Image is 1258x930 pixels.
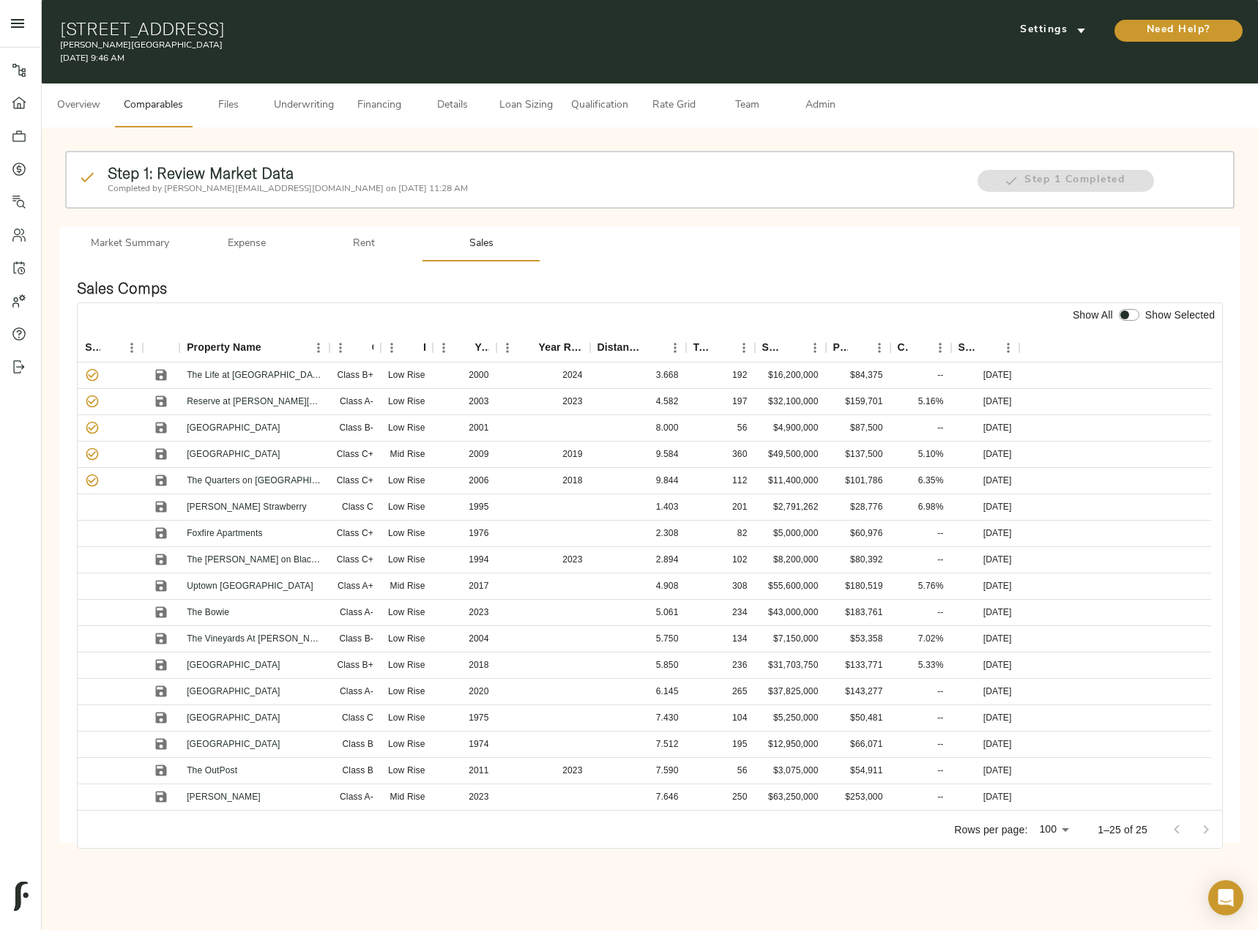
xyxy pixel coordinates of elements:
[518,338,539,358] button: Sort
[983,791,1012,803] div: 07/27/2023
[712,338,733,358] button: Sort
[433,337,455,359] button: Menu
[187,333,261,362] div: Property Name
[937,685,943,698] div: --
[187,739,280,749] a: [GEOGRAPHIC_DATA]
[60,18,846,39] h1: [STREET_ADDRESS]
[983,765,1012,777] div: 08/03/2015
[150,601,172,623] button: Save
[983,422,1012,434] div: 06/27/2023
[469,395,488,408] div: 2003
[656,395,679,408] div: 4.582
[850,738,882,751] div: $66,071
[983,448,1012,461] div: 04/23/2021
[469,501,488,513] div: 1995
[388,501,425,513] div: Low Rise
[201,97,256,115] span: Files
[351,97,407,115] span: Financing
[562,448,582,461] div: 2019
[562,475,582,487] div: 2018
[150,443,172,465] button: Save
[732,369,747,382] div: 192
[850,501,882,513] div: $28,776
[388,659,425,672] div: Low Rise
[388,475,425,487] div: Low Rise
[77,279,1223,297] h2: Sales Comps
[983,501,1012,513] div: 12/29/2014
[339,632,373,645] p: Class B-
[918,659,944,672] div: 5.33%
[433,333,496,362] div: Year Built
[845,475,882,487] div: $101,786
[469,422,488,434] div: 2001
[850,765,882,777] div: $54,911
[937,738,943,751] div: --
[732,501,747,513] div: 201
[845,448,882,461] div: $137,500
[732,659,747,672] div: 236
[693,333,712,362] div: Total Units
[732,580,747,592] div: 308
[850,369,882,382] div: $84,375
[762,333,784,362] div: Sales Price
[909,338,929,358] button: Sort
[469,580,488,592] div: 2017
[455,338,475,358] button: Sort
[937,765,943,777] div: --
[845,395,882,408] div: $159,701
[150,496,172,518] button: Save
[388,738,425,751] div: Low Rise
[732,791,747,803] div: 250
[187,713,280,723] a: [GEOGRAPHIC_DATA]
[937,791,943,803] div: --
[469,606,488,619] div: 2023
[403,338,423,358] button: Sort
[773,527,819,540] div: $5,000,000
[656,475,679,487] div: 9.844
[656,765,679,777] div: 7.590
[187,581,313,591] a: Uptown [GEOGRAPHIC_DATA]
[337,658,373,672] p: Class B+
[496,337,518,359] button: Menu
[732,448,747,461] div: 360
[656,606,679,619] div: 5.061
[469,712,488,724] div: 1975
[150,733,172,755] button: Save
[381,337,403,359] button: Menu
[733,337,755,359] button: Menu
[768,685,818,698] div: $37,825,000
[340,685,373,698] p: Class A-
[850,633,882,645] div: $53,358
[768,606,818,619] div: $43,000,000
[792,97,848,115] span: Admin
[848,338,868,358] button: Sort
[381,333,433,362] div: Height
[664,337,686,359] button: Menu
[339,421,373,434] p: Class B-
[469,475,488,487] div: 2006
[983,369,1012,382] div: 10/21/2021
[656,633,679,645] div: 5.750
[1013,21,1093,40] span: Settings
[998,19,1108,41] button: Settings
[150,469,172,491] button: Save
[918,501,944,513] div: 6.98%
[983,395,1012,408] div: 04/22/2021
[150,548,172,570] button: Save
[124,97,183,115] span: Comparables
[937,422,943,434] div: --
[1142,305,1218,325] div: Show Selected
[732,738,747,751] div: 195
[983,685,1012,698] div: 05/19/2021
[150,575,172,597] button: Save
[187,370,325,380] a: The Life at [GEOGRAPHIC_DATA]
[150,364,172,386] button: Save
[425,97,480,115] span: Details
[469,791,488,803] div: 2023
[768,659,818,672] div: $31,703,750
[351,338,372,358] button: Sort
[187,449,280,459] a: [GEOGRAPHIC_DATA]
[308,337,330,359] button: Menu
[826,333,890,362] div: Price/Unit
[338,579,373,592] p: Class A+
